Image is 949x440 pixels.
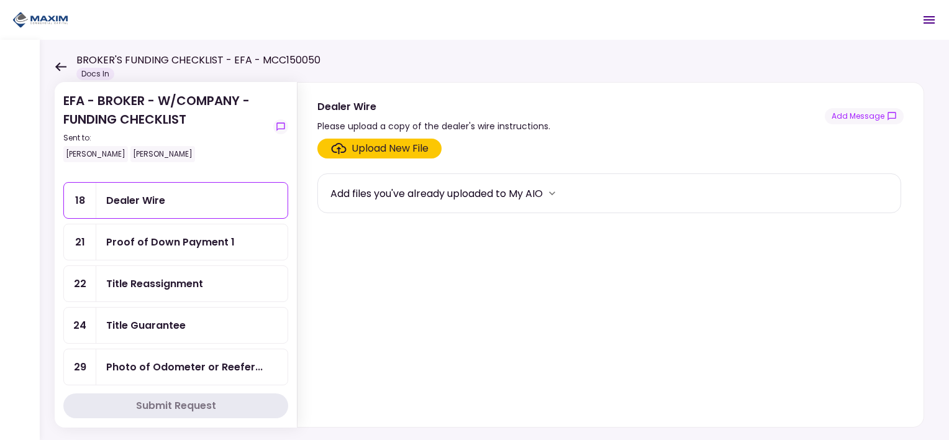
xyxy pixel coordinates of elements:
[273,119,288,134] button: show-messages
[63,146,128,162] div: [PERSON_NAME]
[825,108,904,124] button: show-messages
[63,91,268,162] div: EFA - BROKER - W/COMPANY - FUNDING CHECKLIST
[64,266,96,301] div: 22
[317,139,442,158] span: Click here to upload the required document
[12,11,68,29] img: Partner icon
[317,99,550,114] div: Dealer Wire
[76,68,114,80] div: Docs In
[317,119,550,134] div: Please upload a copy of the dealer's wire instructions.
[106,359,263,375] div: Photo of Odometer or Reefer hours
[106,193,165,208] div: Dealer Wire
[130,146,195,162] div: [PERSON_NAME]
[330,186,543,201] div: Add files you've already uploaded to My AIO
[914,5,944,35] button: Open menu
[106,318,186,333] div: Title Guarantee
[136,398,216,413] div: Submit Request
[106,234,235,250] div: Proof of Down Payment 1
[63,307,288,344] a: 24Title Guarantee
[64,349,96,385] div: 29
[352,141,429,156] div: Upload New File
[63,393,288,418] button: Submit Request
[297,82,924,428] div: Dealer WirePlease upload a copy of the dealer's wire instructions.show-messagesClick here to uplo...
[63,224,288,260] a: 21Proof of Down Payment 1
[63,132,268,144] div: Sent to:
[64,224,96,260] div: 21
[76,53,320,68] h1: BROKER'S FUNDING CHECKLIST - EFA - MCC150050
[543,184,561,203] button: more
[64,183,96,218] div: 18
[64,308,96,343] div: 24
[63,182,288,219] a: 18Dealer Wire
[63,349,288,385] a: 29Photo of Odometer or Reefer hours
[106,276,203,291] div: Title Reassignment
[63,265,288,302] a: 22Title Reassignment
